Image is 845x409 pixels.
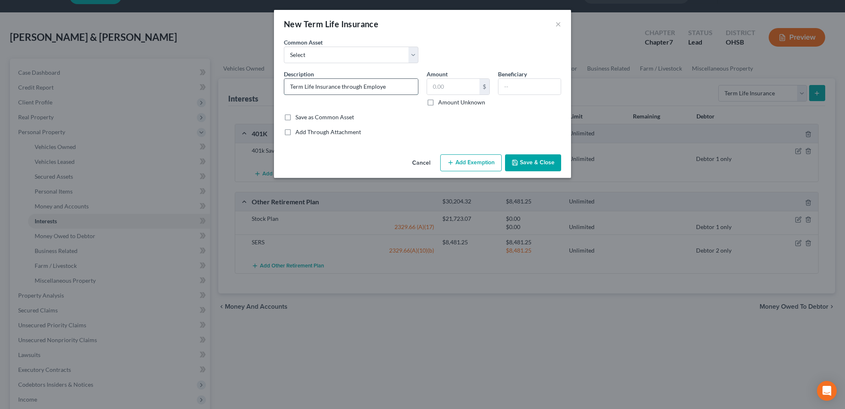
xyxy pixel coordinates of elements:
[295,113,354,121] label: Save as Common Asset
[284,38,323,47] label: Common Asset
[505,154,561,172] button: Save & Close
[479,79,489,95] div: $
[438,98,485,106] label: Amount Unknown
[284,79,418,95] input: Describe...
[284,71,314,78] span: Description
[427,70,448,78] label: Amount
[295,128,361,136] label: Add Through Attachment
[406,155,437,172] button: Cancel
[498,70,527,78] label: Beneficiary
[284,18,378,30] div: New Term Life Insurance
[555,19,561,29] button: ×
[440,154,502,172] button: Add Exemption
[427,79,479,95] input: 0.00
[498,79,561,95] input: --
[817,381,837,401] div: Open Intercom Messenger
